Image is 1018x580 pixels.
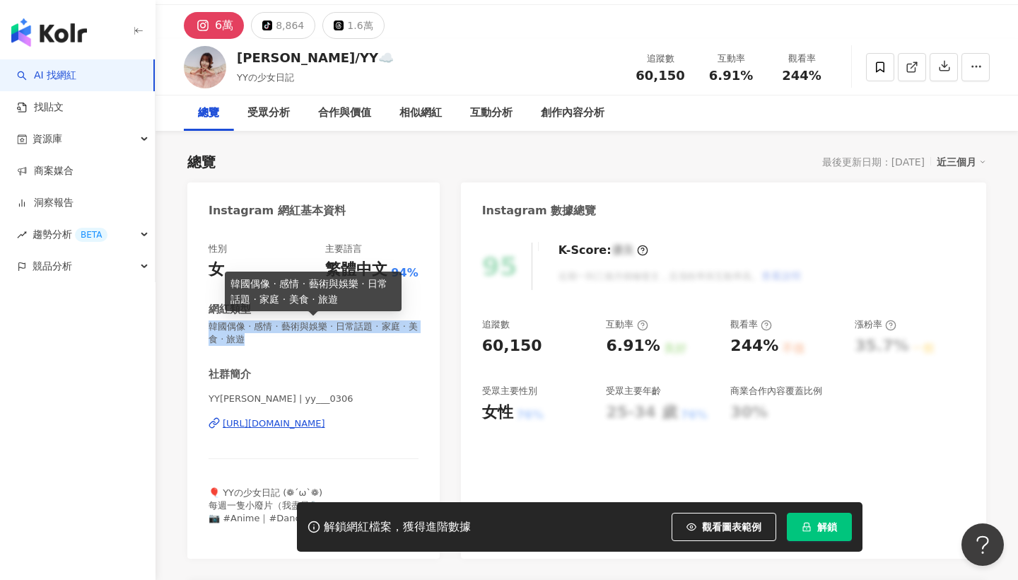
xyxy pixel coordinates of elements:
[17,164,74,178] a: 商案媒合
[482,385,537,398] div: 受眾主要性別
[633,52,687,66] div: 追蹤數
[325,259,387,281] div: 繁體中文
[17,230,27,240] span: rise
[17,196,74,210] a: 洞察報告
[482,335,542,357] div: 60,150
[702,521,761,533] span: 觀看圖表範例
[318,105,371,122] div: 合作與價值
[17,69,76,83] a: searchAI 找網紅
[470,105,513,122] div: 互動分析
[209,393,419,405] span: YY[PERSON_NAME] | yy___0306
[802,522,812,532] span: lock
[198,105,219,122] div: 總覽
[322,12,384,39] button: 1.6萬
[730,318,772,331] div: 觀看率
[209,302,251,317] div: 網紅類型
[209,259,224,281] div: 女
[187,152,216,172] div: 總覽
[33,123,62,155] span: 資源庫
[223,417,325,430] div: [URL][DOMAIN_NAME]
[399,105,442,122] div: 相似網紅
[215,16,233,35] div: 6萬
[855,318,896,331] div: 漲粉率
[558,243,648,258] div: K-Score :
[184,12,244,39] button: 6萬
[75,228,107,242] div: BETA
[782,69,821,83] span: 244%
[237,49,394,66] div: [PERSON_NAME]/YY☁️
[325,243,362,255] div: 主要語言
[225,272,402,311] div: 韓國偶像 · 感情 · 藝術與娛樂 · 日常話題 · 家庭 · 美食 · 旅遊
[209,320,419,346] span: 韓國偶像 · 感情 · 藝術與娛樂 · 日常話題 · 家庭 · 美食 · 旅遊
[817,521,837,533] span: 解鎖
[209,367,251,382] div: 社群簡介
[276,16,304,35] div: 8,864
[11,18,87,47] img: logo
[184,46,226,88] img: KOL Avatar
[606,318,648,331] div: 互動率
[347,16,373,35] div: 1.6萬
[787,513,852,541] button: 解鎖
[391,265,418,281] span: 94%
[775,52,829,66] div: 觀看率
[822,156,925,168] div: 最後更新日期：[DATE]
[482,203,597,219] div: Instagram 數據總覽
[482,318,510,331] div: 追蹤數
[709,69,753,83] span: 6.91%
[606,385,661,398] div: 受眾主要年齡
[237,72,294,83] span: YYの少女日記
[209,203,346,219] div: Instagram 網紅基本資料
[247,105,290,122] div: 受眾分析
[209,487,362,575] span: 🎈 YYの少女日記 (❁´ω`❁) 每週一隻小廢片（我盡量🦭 📷 #Anime｜#Dance｜#Dcard 💌合作邀約請寄 [EMAIL_ADDRESS][DOMAIN_NAME] 🙇🏻‍♀️ ...
[672,513,776,541] button: 觀看圖表範例
[33,250,72,282] span: 競品分析
[251,12,315,39] button: 8,864
[209,417,419,430] a: [URL][DOMAIN_NAME]
[704,52,758,66] div: 互動率
[606,335,660,357] div: 6.91%
[17,100,64,115] a: 找貼文
[324,520,471,535] div: 解鎖網紅檔案，獲得進階數據
[937,153,986,171] div: 近三個月
[730,335,778,357] div: 244%
[33,219,107,250] span: 趨勢分析
[730,385,822,398] div: 商業合作內容覆蓋比例
[636,68,684,83] span: 60,150
[482,402,513,424] div: 女性
[541,105,604,122] div: 創作內容分析
[209,243,227,255] div: 性別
